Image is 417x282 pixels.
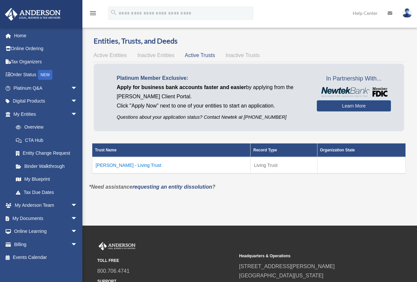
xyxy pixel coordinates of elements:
a: Platinum Q&Aarrow_drop_down [5,81,87,95]
a: CTA Hub [9,134,84,147]
i: menu [89,9,97,17]
a: Events Calendar [5,251,87,264]
span: arrow_drop_down [71,238,84,251]
p: Click "Apply Now" next to one of your entities to start an application. [117,101,307,110]
a: Billingarrow_drop_down [5,238,87,251]
a: Online Ordering [5,42,87,55]
span: arrow_drop_down [71,225,84,238]
a: Order StatusNEW [5,68,87,82]
a: Tax Due Dates [9,186,84,199]
span: Active Entities [94,52,127,58]
a: My Documentsarrow_drop_down [5,212,87,225]
span: In Partnership With... [317,74,391,84]
span: arrow_drop_down [71,108,84,121]
a: [GEOGRAPHIC_DATA][US_STATE] [239,273,323,278]
span: arrow_drop_down [71,95,84,108]
div: NEW [38,70,52,80]
td: [PERSON_NAME] - Living Trust [92,157,251,173]
th: Record Type [251,143,317,157]
a: requesting an entity dissolution [133,184,212,190]
a: Overview [9,121,81,134]
th: Trust Name [92,143,251,157]
a: My Entitiesarrow_drop_down [5,108,84,121]
span: arrow_drop_down [71,212,84,225]
h3: Entities, Trusts, and Deeds [94,36,404,46]
a: My Blueprint [9,173,84,186]
small: TOLL FREE [97,257,234,264]
i: search [110,9,117,16]
small: Headquarters & Operations [239,253,376,260]
img: Anderson Advisors Platinum Portal [3,8,63,21]
p: Questions about your application status? Contact Newtek at [PHONE_NUMBER] [117,113,307,121]
a: Digital Productsarrow_drop_down [5,95,87,108]
th: Organization State [317,143,405,157]
img: Anderson Advisors Platinum Portal [97,242,137,251]
a: Home [5,29,87,42]
a: My Anderson Teamarrow_drop_down [5,199,87,212]
a: Learn More [317,100,391,111]
a: 800.706.4741 [97,268,130,274]
p: by applying from the [PERSON_NAME] Client Portal. [117,83,307,101]
td: Living Trust [251,157,317,173]
a: Online Learningarrow_drop_down [5,225,87,238]
img: User Pic [402,8,412,18]
a: menu [89,12,97,17]
a: Binder Walkthrough [9,160,84,173]
a: [STREET_ADDRESS][PERSON_NAME] [239,264,335,269]
span: arrow_drop_down [71,81,84,95]
span: Apply for business bank accounts faster and easier [117,84,246,90]
span: arrow_drop_down [71,199,84,212]
img: NewtekBankLogoSM.png [320,87,388,97]
a: Tax Organizers [5,55,87,68]
span: Active Trusts [185,52,215,58]
span: Inactive Entities [137,52,174,58]
em: *Need assistance ? [89,184,215,190]
span: Inactive Trusts [226,52,260,58]
p: Platinum Member Exclusive: [117,74,307,83]
a: Entity Change Request [9,147,84,160]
